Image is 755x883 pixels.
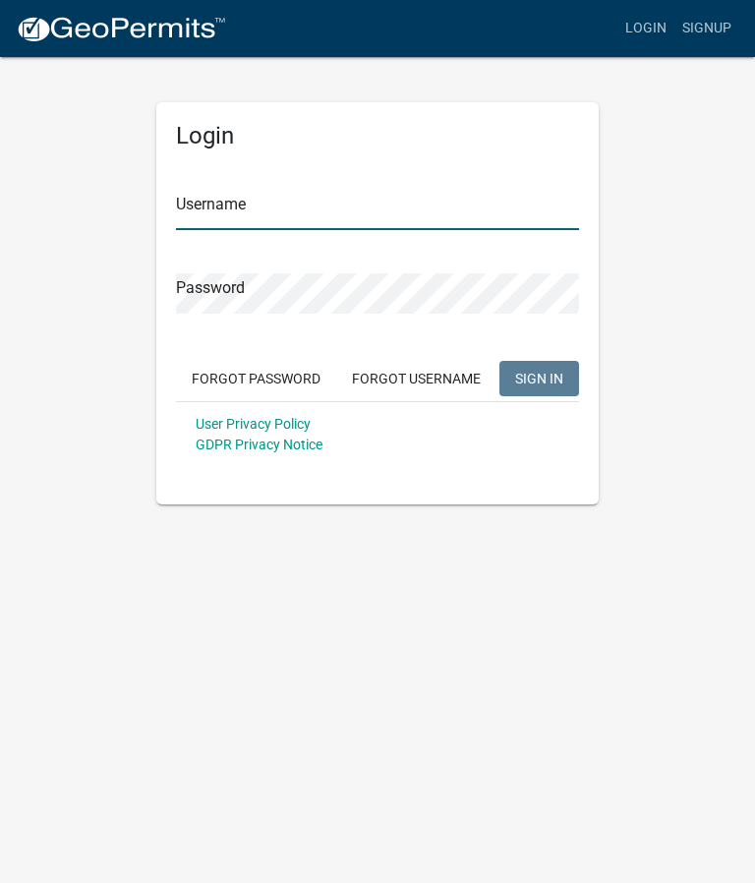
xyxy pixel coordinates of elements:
span: SIGN IN [515,370,563,385]
a: Login [617,10,674,47]
a: User Privacy Policy [196,416,311,432]
button: Forgot Password [176,361,336,396]
button: SIGN IN [499,361,579,396]
h5: Login [176,122,579,150]
a: Signup [674,10,739,47]
button: Forgot Username [336,361,496,396]
a: GDPR Privacy Notice [196,437,322,452]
